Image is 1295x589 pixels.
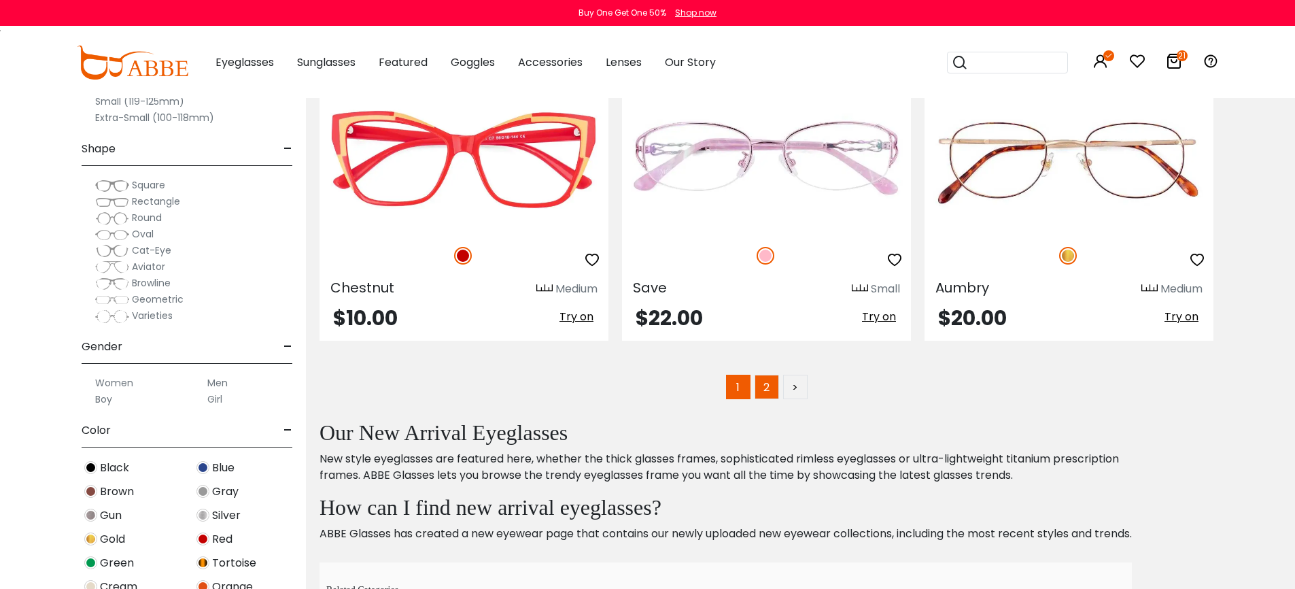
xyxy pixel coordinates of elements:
[196,485,209,498] img: Gray
[1164,309,1198,324] span: Try on
[215,54,274,70] span: Eyeglasses
[132,309,173,322] span: Varieties
[320,526,1132,542] p: ABBE Glasses has created a new eyewear page that contains our newly uploaded new eyewear collecti...
[132,227,154,241] span: Oval
[196,556,209,569] img: Tortoise
[1141,284,1158,294] img: size ruler
[84,461,97,474] img: Black
[132,292,184,306] span: Geometric
[852,284,868,294] img: size ruler
[207,375,228,391] label: Men
[95,391,112,407] label: Boy
[84,485,97,498] img: Brown
[935,278,989,297] span: Aumbry
[938,303,1007,333] span: $20.00
[559,309,593,324] span: Try on
[1160,281,1203,297] div: Medium
[1160,308,1203,326] button: Try on
[95,260,129,274] img: Aviator.png
[555,281,598,297] div: Medium
[862,309,896,324] span: Try on
[283,414,292,447] span: -
[212,460,235,476] span: Blue
[451,54,495,70] span: Goggles
[84,509,97,522] img: Gun
[132,195,180,208] span: Rectangle
[82,331,122,363] span: Gender
[132,178,165,192] span: Square
[100,484,134,500] span: Brown
[77,46,188,80] img: abbeglasses.com
[320,451,1132,484] p: New style eyeglasses are featured here, whether the thick glasses frames, sophisticated rimless e...
[95,212,129,225] img: Round.png
[100,555,134,571] span: Green
[1166,56,1182,71] a: 21
[212,507,241,524] span: Silver
[212,531,232,548] span: Red
[783,375,808,399] a: >
[297,54,356,70] span: Sunglasses
[668,7,716,18] a: Shop now
[207,391,222,407] label: Girl
[633,278,667,297] span: Save
[757,247,774,265] img: Pink
[579,7,666,19] div: Buy One Get One 50%
[555,308,598,326] button: Try on
[95,375,133,391] label: Women
[196,509,209,522] img: Silver
[196,461,209,474] img: Blue
[622,87,911,232] img: Pink Save - Metal ,Adjust Nose Pads
[132,243,171,257] span: Cat-Eye
[100,531,125,548] span: Gold
[95,110,214,126] label: Extra-Small (100-118mm)
[95,244,129,258] img: Cat-Eye.png
[212,484,239,500] span: Gray
[95,195,129,209] img: Rectangle.png
[379,54,428,70] span: Featured
[95,277,129,290] img: Browline.png
[755,375,779,399] a: 2
[95,309,129,324] img: Varieties.png
[858,308,900,326] button: Try on
[82,133,116,165] span: Shape
[925,87,1213,232] img: Gold Aumbry - Metal ,Adjust Nose Pads
[95,293,129,307] img: Geometric.png
[100,460,129,476] span: Black
[665,54,716,70] span: Our Story
[84,556,97,569] img: Green
[606,54,642,70] span: Lenses
[330,278,394,297] span: Chestnut
[1059,247,1077,265] img: Gold
[283,133,292,165] span: -
[132,211,162,224] span: Round
[95,179,129,192] img: Square.png
[320,87,608,232] img: Red Chestnut - Acetate ,Universal Bridge Fit
[675,7,716,19] div: Shop now
[132,276,171,290] span: Browline
[95,228,129,241] img: Oval.png
[636,303,703,333] span: $22.00
[454,247,472,265] img: Red
[536,284,553,294] img: size ruler
[320,420,1132,445] h2: Our New Arrival Eyeglasses
[132,260,165,273] span: Aviator
[84,533,97,545] img: Gold
[82,414,111,447] span: Color
[1177,50,1188,61] i: 21
[518,54,583,70] span: Accessories
[726,375,750,399] span: 1
[333,303,398,333] span: $10.00
[95,93,184,110] label: Small (119-125mm)
[283,331,292,363] span: -
[100,507,122,524] span: Gun
[196,533,209,545] img: Red
[320,494,1132,520] h2: How can I find new arrival eyeglasses?
[212,555,256,571] span: Tortoise
[871,281,900,297] div: Small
